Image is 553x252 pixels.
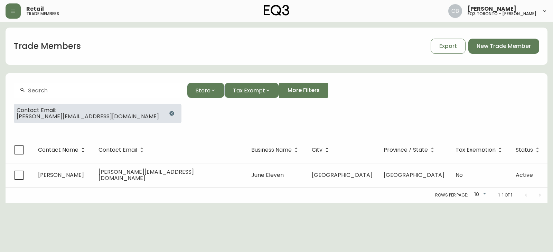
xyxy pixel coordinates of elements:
span: Business Name [251,148,292,152]
span: New Trade Member [477,42,531,50]
p: 1-1 of 1 [498,192,512,198]
span: Province / State [384,147,437,153]
span: Contact Email [99,148,137,152]
span: More Filters [288,87,320,94]
span: Business Name [251,147,301,153]
span: [GEOGRAPHIC_DATA] [384,171,444,179]
span: Contact Email [99,147,146,153]
span: Province / State [384,148,428,152]
span: No [456,171,463,179]
span: [PERSON_NAME][EMAIL_ADDRESS][DOMAIN_NAME] [99,168,194,182]
span: Status [516,147,542,153]
span: Contact Name [38,148,78,152]
span: Retail [26,6,44,12]
button: More Filters [279,83,328,98]
h1: Trade Members [14,40,81,52]
span: City [312,147,331,153]
button: Export [431,39,466,54]
span: Tax Exemption [456,147,505,153]
div: 10 [471,189,487,201]
img: logo [264,5,289,16]
span: [PERSON_NAME][EMAIL_ADDRESS][DOMAIN_NAME] [17,113,159,120]
span: June Eleven [251,171,284,179]
span: Contact Email: [17,107,159,113]
button: Store [187,83,224,98]
span: Active [516,171,533,179]
span: [PERSON_NAME] [468,6,516,12]
h5: trade members [26,12,59,16]
p: Rows per page: [435,192,468,198]
span: Contact Name [38,147,87,153]
span: Status [516,148,533,152]
button: Tax Exempt [224,83,279,98]
span: Store [196,86,210,95]
span: [PERSON_NAME] [38,171,84,179]
span: [GEOGRAPHIC_DATA] [312,171,373,179]
span: City [312,148,322,152]
span: Tax Exemption [456,148,496,152]
input: Search [28,87,181,94]
span: Tax Exempt [233,86,265,95]
h5: eq3 toronto - [PERSON_NAME] [468,12,536,16]
span: Export [439,42,457,50]
img: 8e0065c524da89c5c924d5ed86cfe468 [448,4,462,18]
button: New Trade Member [468,39,539,54]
